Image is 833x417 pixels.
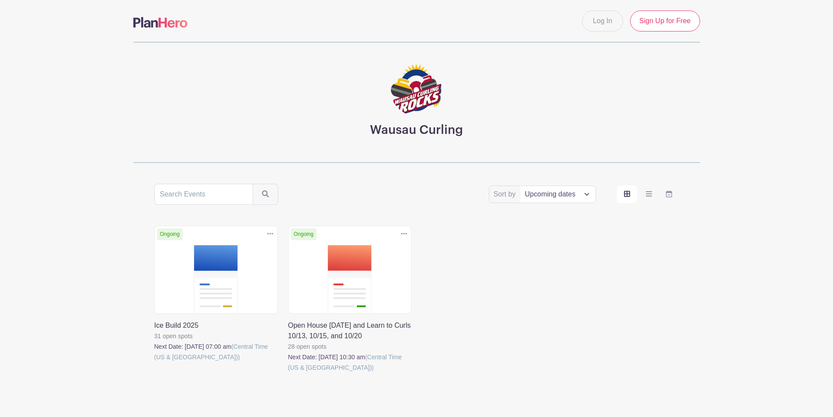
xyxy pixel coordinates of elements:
a: Log In [582,11,623,32]
label: Sort by [494,189,519,200]
img: logo-507f7623f17ff9eddc593b1ce0a138ce2505c220e1c5a4e2b4648c50719b7d32.svg [133,17,188,28]
a: Sign Up for Free [630,11,700,32]
h3: Wausau Curling [370,123,463,138]
img: logo-1.png [390,63,443,116]
input: Search Events [154,184,253,205]
div: order and view [617,186,679,203]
